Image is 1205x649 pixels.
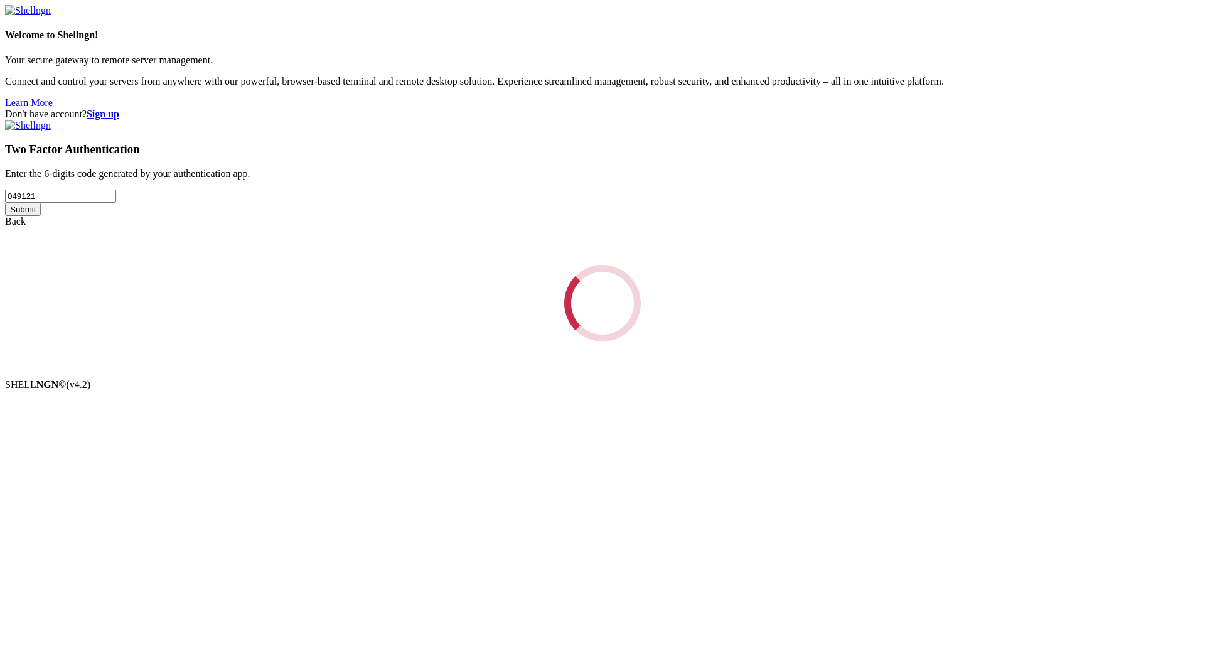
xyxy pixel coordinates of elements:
h4: Welcome to Shellngn! [5,29,1200,41]
img: Shellngn [5,120,51,131]
b: NGN [36,379,59,390]
input: Submit [5,203,41,216]
h3: Two Factor Authentication [5,142,1200,156]
span: SHELL © [5,379,90,390]
a: Learn More [5,97,53,108]
p: Your secure gateway to remote server management. [5,55,1200,66]
input: Two factor code [5,190,116,203]
span: 4.2.0 [67,379,91,390]
p: Enter the 6-digits code generated by your authentication app. [5,168,1200,180]
p: Connect and control your servers from anywhere with our powerful, browser-based terminal and remo... [5,76,1200,87]
div: Loading... [564,265,641,341]
div: Don't have account? [5,109,1200,120]
img: Shellngn [5,5,51,16]
a: Back [5,216,26,227]
a: Sign up [87,109,119,119]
